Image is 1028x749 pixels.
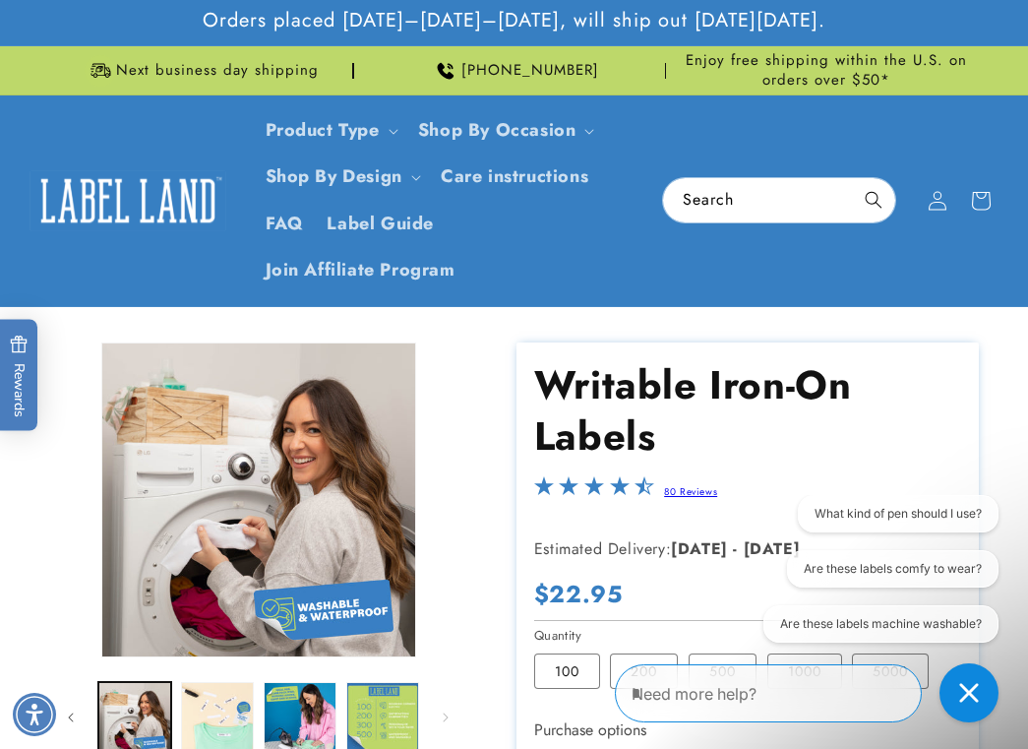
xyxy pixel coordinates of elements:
[10,335,29,416] span: Rewards
[30,170,226,231] img: Label Land
[738,495,1008,660] iframe: Gorgias live chat conversation starters
[429,154,600,200] a: Care instructions
[534,535,962,564] p: Estimated Delivery:
[406,107,603,154] summary: Shop By Occasion
[418,119,576,142] span: Shop By Occasion
[674,46,979,94] div: Announcement
[671,537,728,560] strong: [DATE]
[664,484,717,499] a: 80 Reviews - open in a new tab
[534,718,646,741] label: Purchase options
[424,696,467,739] button: Slide right
[362,46,667,94] div: Announcement
[441,165,588,188] span: Care instructions
[266,117,380,143] a: Product Type
[266,259,455,281] span: Join Affiliate Program
[203,8,825,33] span: Orders placed [DATE]–[DATE]–[DATE], will ship out [DATE][DATE].
[534,359,962,462] h1: Writable Iron-On Labels
[534,626,583,646] legend: Quantity
[254,247,467,293] a: Join Affiliate Program
[116,61,319,81] span: Next business day shipping
[615,656,1008,729] iframe: Gorgias Floating Chat
[461,61,599,81] span: [PHONE_NUMBER]
[266,163,402,189] a: Shop By Design
[13,693,56,736] div: Accessibility Menu
[534,654,600,689] label: 100
[254,201,316,247] a: FAQ
[49,46,354,94] div: Announcement
[23,162,234,238] a: Label Land
[534,577,623,611] span: $22.95
[254,154,429,200] summary: Shop By Design
[315,201,446,247] a: Label Guide
[254,107,406,154] summary: Product Type
[674,51,979,90] span: Enjoy free shipping within the U.S. on orders over $50*
[852,178,895,221] button: Search
[16,592,249,651] iframe: Sign Up via Text for Offers
[610,654,678,689] label: 200
[266,213,304,235] span: FAQ
[689,654,756,689] label: 500
[327,213,434,235] span: Label Guide
[733,537,738,560] strong: -
[534,481,654,504] span: 4.3-star overall rating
